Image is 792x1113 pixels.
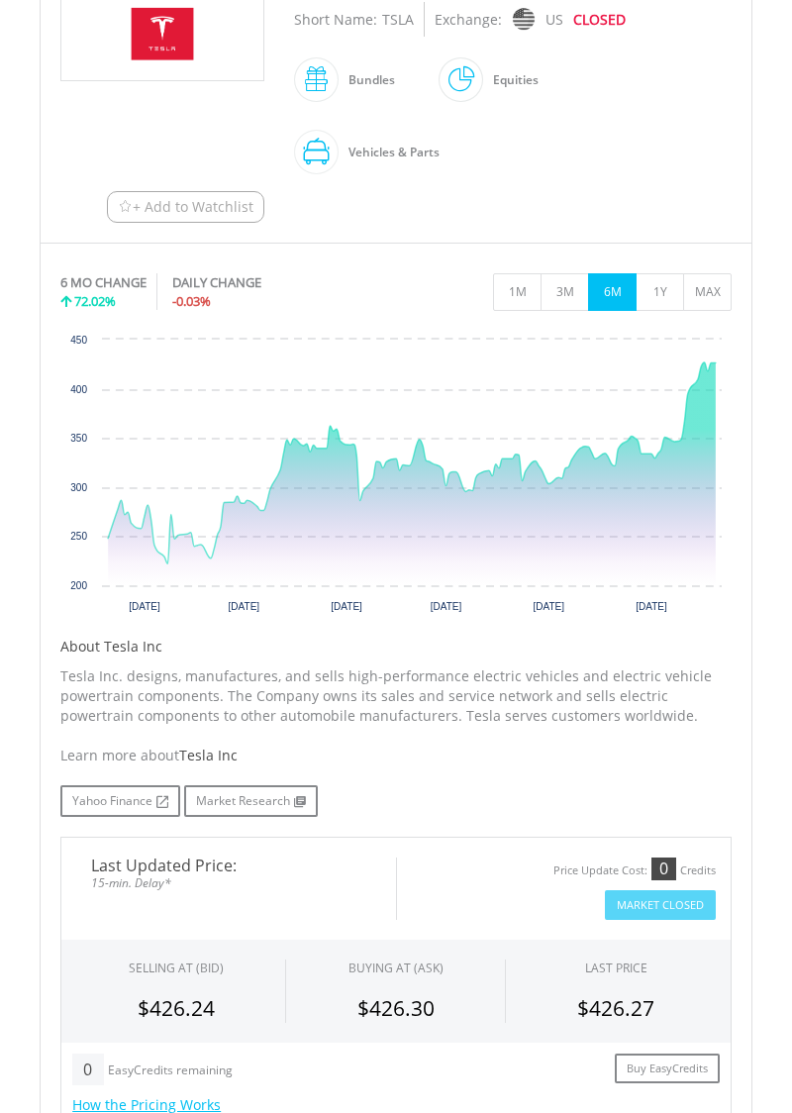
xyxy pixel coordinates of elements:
a: Market Research [184,785,318,817]
span: 15-min. Delay* [76,873,381,892]
div: US [545,2,563,37]
div: Vehicles & Parts [339,129,440,176]
svg: Interactive chart [60,330,732,627]
div: 6 MO CHANGE [60,273,147,292]
button: Watchlist + Add to Watchlist [107,191,264,223]
text: 200 [70,580,87,591]
button: 3M [541,273,589,311]
a: Buy EasyCredits [615,1054,720,1084]
h5: About Tesla Inc [60,637,732,657]
button: MAX [683,273,732,311]
div: 0 [651,858,676,879]
div: CLOSED [573,2,626,37]
div: 0 [72,1054,103,1085]
button: Market Closed [605,890,716,921]
text: [DATE] [331,601,362,612]
div: Equities [483,56,539,104]
span: Tesla Inc [179,746,238,764]
span: $426.27 [577,994,654,1022]
a: Yahoo Finance [60,785,180,817]
div: LAST PRICE [585,960,647,976]
span: BUYING AT (ASK) [348,960,444,976]
div: Exchange: [435,2,502,37]
button: 1M [493,273,542,311]
div: Credits [680,863,716,878]
span: -0.03% [172,292,211,310]
div: Bundles [339,56,395,104]
text: [DATE] [229,601,260,612]
div: Learn more about [60,746,732,765]
p: Tesla Inc. designs, manufactures, and sells high-performance electric vehicles and electric vehic... [60,666,732,726]
text: 300 [70,482,87,493]
span: Last Updated Price: [76,858,381,873]
span: $426.30 [357,994,435,1022]
text: 350 [70,433,87,444]
img: Watchlist [118,200,133,215]
text: [DATE] [129,601,160,612]
div: SELLING AT (BID) [129,960,224,976]
text: [DATE] [431,601,462,612]
img: nasdaq.png [513,8,535,31]
button: 6M [588,273,637,311]
span: 72.02% [74,292,116,310]
div: EasyCredits remaining [108,1063,233,1080]
div: Price Update Cost: [553,863,647,878]
text: 400 [70,384,87,395]
text: 450 [70,335,87,346]
span: + Add to Watchlist [133,197,253,217]
div: TSLA [382,2,414,37]
button: 1Y [636,273,684,311]
div: DAILY CHANGE [172,273,312,292]
div: Chart. Highcharts interactive chart. [60,330,732,627]
span: $426.24 [138,994,215,1022]
text: 250 [70,531,87,542]
text: [DATE] [636,601,667,612]
div: Short Name: [294,2,377,37]
text: [DATE] [533,601,564,612]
